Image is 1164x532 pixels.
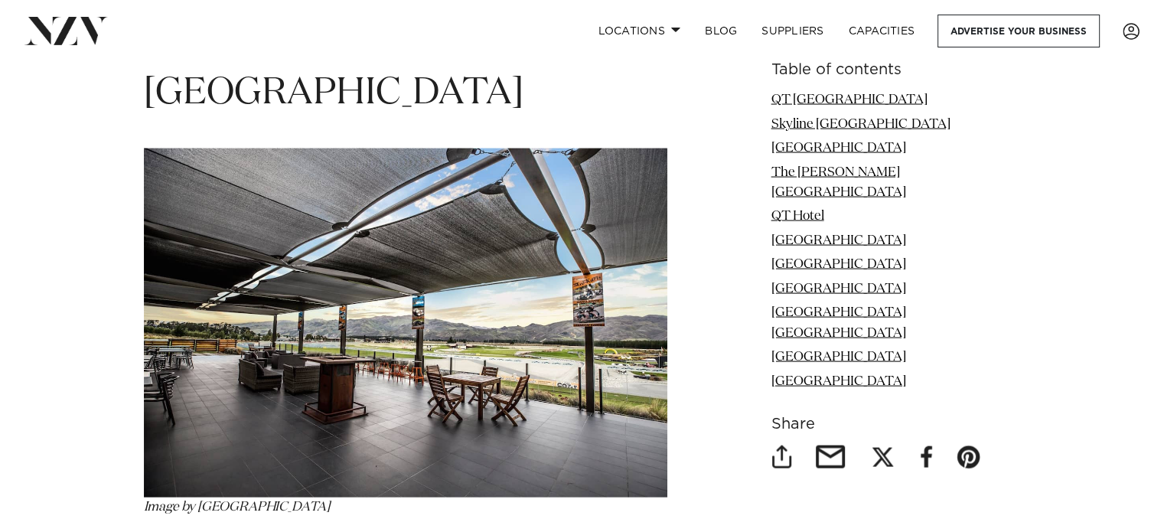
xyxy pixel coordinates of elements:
a: Skyline [GEOGRAPHIC_DATA] [771,117,950,130]
a: Locations [585,15,693,47]
a: QT [GEOGRAPHIC_DATA] [771,93,928,106]
h6: Share [771,416,1021,432]
a: The [PERSON_NAME][GEOGRAPHIC_DATA] [771,165,906,198]
a: [GEOGRAPHIC_DATA] [771,351,906,364]
span: Image by [GEOGRAPHIC_DATA] [144,501,331,514]
a: QT Hotel [771,210,824,223]
img: nzv-logo.png [24,17,108,44]
a: Capacities [836,15,928,47]
a: SUPPLIERS [749,15,836,47]
a: [GEOGRAPHIC_DATA] [GEOGRAPHIC_DATA] [771,306,906,339]
a: Advertise your business [937,15,1100,47]
a: [GEOGRAPHIC_DATA] [771,234,906,247]
a: [GEOGRAPHIC_DATA] [771,374,906,387]
a: [GEOGRAPHIC_DATA] [771,282,906,295]
span: [GEOGRAPHIC_DATA] [144,75,523,112]
a: BLOG [693,15,749,47]
h6: Table of contents [771,62,1021,78]
a: [GEOGRAPHIC_DATA] [771,142,906,155]
a: [GEOGRAPHIC_DATA] [771,258,906,271]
